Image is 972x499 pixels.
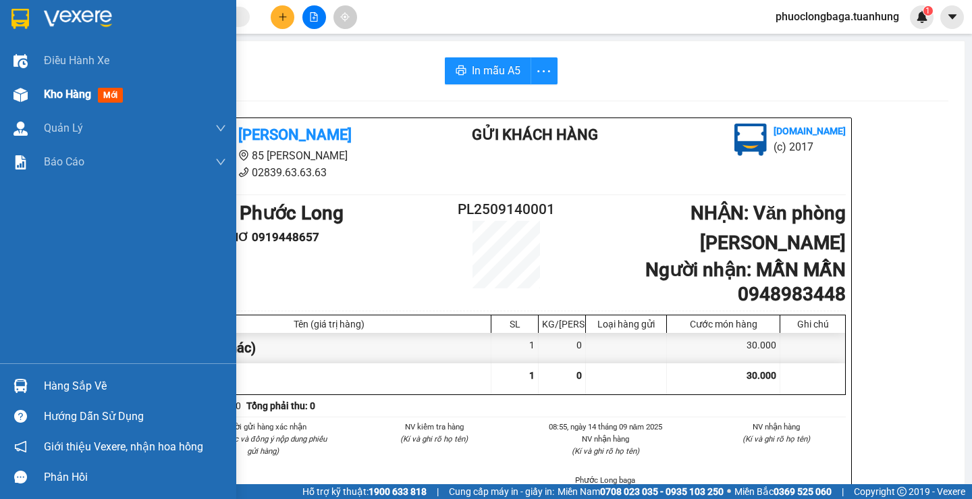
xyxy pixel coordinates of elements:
[44,376,226,396] div: Hàng sắp về
[200,434,327,456] i: (Tôi đã đọc và đồng ý nộp dung phiếu gửi hàng)
[774,486,832,497] strong: 0369 525 060
[238,126,352,143] b: [PERSON_NAME]
[6,30,257,47] li: 85 [PERSON_NAME]
[6,84,183,107] b: GỬI : VP Phước Long
[44,52,109,69] span: Điều hành xe
[78,49,88,60] span: phone
[13,122,28,136] img: warehouse-icon
[78,9,191,26] b: [PERSON_NAME]
[536,433,675,445] li: NV nhận hàng
[194,421,333,433] li: Người gửi hàng xác nhận
[400,434,468,444] i: (Kí và ghi rõ họ tên)
[897,487,907,496] span: copyright
[539,333,586,363] div: 0
[529,370,535,381] span: 1
[309,12,319,22] span: file-add
[215,123,226,134] span: down
[727,489,731,494] span: ⚪️
[450,199,563,221] h2: PL2509140001
[558,484,724,499] span: Miền Nam
[536,474,675,486] li: Phước Long baga
[765,8,910,25] span: phuoclongbaga.tuanhung
[445,57,531,84] button: printerIn mẫu A5
[495,319,535,330] div: SL
[11,9,29,29] img: logo-vxr
[691,202,846,254] b: NHẬN : Văn phòng [PERSON_NAME]
[78,32,88,43] span: environment
[13,54,28,68] img: warehouse-icon
[14,440,27,453] span: notification
[734,484,832,499] span: Miền Bắc
[742,434,810,444] i: (Kí và ghi rõ họ tên)
[536,421,675,433] li: 08:55, ngày 14 tháng 09 năm 2025
[472,62,520,79] span: In mẫu A5
[923,6,933,16] sup: 1
[667,333,780,363] div: 30.000
[98,88,123,103] span: mới
[925,6,930,16] span: 1
[167,230,319,244] b: Người gửi : THƠ 0919448657
[542,319,582,330] div: KG/[PERSON_NAME]
[14,410,27,423] span: question-circle
[472,126,598,143] b: Gửi khách hàng
[271,5,294,29] button: plus
[302,484,427,499] span: Hỗ trợ kỹ thuật:
[246,400,315,411] b: Tổng phải thu: 0
[784,319,842,330] div: Ghi chú
[589,319,663,330] div: Loại hàng gửi
[13,88,28,102] img: warehouse-icon
[44,438,203,455] span: Giới thiệu Vexere, nhận hoa hồng
[167,147,418,164] li: 85 [PERSON_NAME]
[531,63,557,80] span: more
[576,370,582,381] span: 0
[531,57,558,84] button: more
[167,333,491,363] div: 1 KIỆN (Khác)
[302,5,326,29] button: file-add
[369,486,427,497] strong: 1900 633 818
[946,11,959,23] span: caret-down
[13,379,28,393] img: warehouse-icon
[916,11,928,23] img: icon-new-feature
[171,319,487,330] div: Tên (giá trị hàng)
[340,12,350,22] span: aim
[167,202,344,224] b: GỬI : VP Phước Long
[940,5,964,29] button: caret-down
[238,150,249,161] span: environment
[44,120,83,136] span: Quản Lý
[600,486,724,497] strong: 0708 023 035 - 0935 103 250
[747,370,776,381] span: 30.000
[333,5,357,29] button: aim
[670,319,776,330] div: Cước món hàng
[774,126,846,136] b: [DOMAIN_NAME]
[842,484,844,499] span: |
[6,47,257,63] li: 02839.63.63.63
[707,421,846,433] li: NV nhận hàng
[44,467,226,488] div: Phản hồi
[44,153,84,170] span: Báo cáo
[572,446,639,456] i: (Kí và ghi rõ họ tên)
[238,167,249,178] span: phone
[215,157,226,167] span: down
[774,138,846,155] li: (c) 2017
[645,259,846,305] b: Người nhận : MẪN MẪN 0948983448
[437,484,439,499] span: |
[44,88,91,101] span: Kho hàng
[456,65,466,78] span: printer
[13,155,28,169] img: solution-icon
[278,12,288,22] span: plus
[44,406,226,427] div: Hướng dẫn sử dụng
[365,421,504,433] li: NV kiểm tra hàng
[449,484,554,499] span: Cung cấp máy in - giấy in:
[734,124,767,156] img: logo.jpg
[491,333,539,363] div: 1
[14,471,27,483] span: message
[167,164,418,181] li: 02839.63.63.63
